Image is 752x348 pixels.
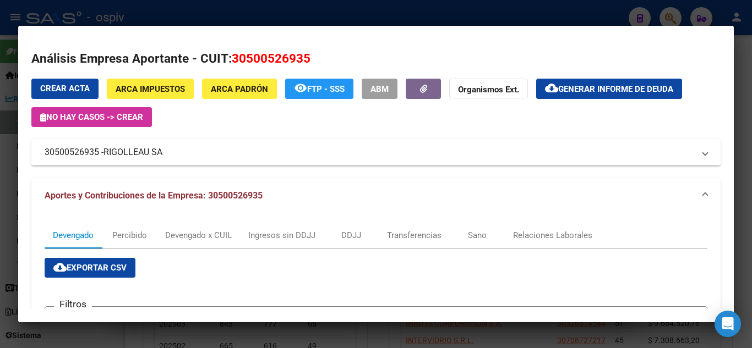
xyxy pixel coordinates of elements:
[165,229,232,241] div: Devengado x CUIL
[116,84,185,94] span: ARCA Impuestos
[545,81,558,95] mat-icon: cloud_download
[362,79,397,99] button: ABM
[31,79,99,99] button: Crear Acta
[112,229,147,241] div: Percibido
[248,229,315,241] div: Ingresos sin DDJJ
[468,229,487,241] div: Sano
[202,79,277,99] button: ARCA Padrón
[285,79,353,99] button: FTP - SSS
[40,112,143,122] span: No hay casos -> Crear
[53,261,67,274] mat-icon: cloud_download
[31,178,721,213] mat-expansion-panel-header: Aportes y Contribuciones de la Empresa: 30500526935
[558,84,673,94] span: Generar informe de deuda
[31,107,152,127] button: No hay casos -> Crear
[341,229,361,241] div: DDJJ
[31,49,721,68] h2: Análisis Empresa Aportante - CUIT:
[513,229,592,241] div: Relaciones Laborales
[387,229,442,241] div: Transferencias
[54,298,92,310] h3: Filtros
[53,263,127,273] span: Exportar CSV
[370,84,389,94] span: ABM
[536,79,682,99] button: Generar informe de deuda
[103,146,162,159] span: RIGOLLEAU SA
[232,51,310,65] span: 30500526935
[294,81,307,95] mat-icon: remove_red_eye
[45,258,135,278] button: Exportar CSV
[715,311,741,337] div: Open Intercom Messenger
[107,79,194,99] button: ARCA Impuestos
[449,79,528,99] button: Organismos Ext.
[45,190,263,201] span: Aportes y Contribuciones de la Empresa: 30500526935
[211,84,268,94] span: ARCA Padrón
[458,85,519,95] strong: Organismos Ext.
[40,84,90,93] span: Crear Acta
[45,146,694,159] mat-panel-title: 30500526935 -
[307,84,345,94] span: FTP - SSS
[31,139,721,165] mat-expansion-panel-header: 30500526935 -RIGOLLEAU SA
[53,229,94,241] div: Devengado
